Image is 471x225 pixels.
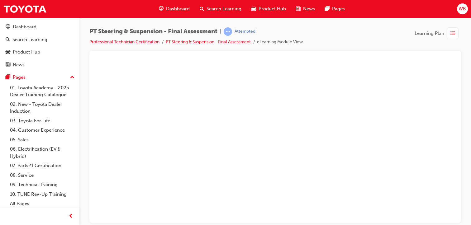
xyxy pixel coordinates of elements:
[207,5,241,12] span: Search Learning
[6,49,10,55] span: car-icon
[159,5,164,13] span: guage-icon
[7,125,77,135] a: 04. Customer Experience
[246,2,291,15] a: car-iconProduct Hub
[7,161,77,171] a: 07. Parts21 Certification
[2,72,77,83] button: Pages
[6,24,10,30] span: guage-icon
[457,3,468,14] button: WB
[2,21,77,33] a: Dashboard
[69,213,73,220] span: prev-icon
[415,27,461,39] button: Learning Plan
[6,37,10,43] span: search-icon
[166,5,190,12] span: Dashboard
[89,28,217,35] span: PT Steering & Suspension - Final Assessment
[70,73,74,82] span: up-icon
[220,28,221,35] span: |
[7,116,77,126] a: 03. Toyota For Life
[7,199,77,209] a: All Pages
[13,61,25,68] div: News
[7,171,77,180] a: 08. Service
[89,39,159,45] a: Professional Technician Certification
[251,5,256,13] span: car-icon
[224,27,232,36] span: learningRecordVerb_ATTEMPT-icon
[12,36,47,43] div: Search Learning
[2,20,77,72] button: DashboardSearch LearningProduct HubNews
[459,5,466,12] span: WB
[291,2,320,15] a: news-iconNews
[296,5,301,13] span: news-icon
[7,83,77,100] a: 01. Toyota Academy - 2025 Dealer Training Catalogue
[13,74,26,81] div: Pages
[6,75,10,80] span: pages-icon
[7,144,77,161] a: 06. Electrification (EV & Hybrid)
[320,2,350,15] a: pages-iconPages
[415,30,444,37] span: Learning Plan
[7,100,77,116] a: 02. New - Toyota Dealer Induction
[332,5,345,12] span: Pages
[154,2,195,15] a: guage-iconDashboard
[7,135,77,145] a: 05. Sales
[6,62,10,68] span: news-icon
[235,29,255,35] div: Attempted
[13,23,36,30] div: Dashboard
[166,39,251,45] a: PT Steering & Suspension - Final Assessment
[7,190,77,199] a: 10. TUNE Rev-Up Training
[303,5,315,12] span: News
[2,59,77,71] a: News
[7,180,77,190] a: 09. Technical Training
[325,5,330,13] span: pages-icon
[257,39,303,46] li: eLearning Module View
[195,2,246,15] a: search-iconSearch Learning
[2,46,77,58] a: Product Hub
[2,34,77,45] a: Search Learning
[3,2,47,16] img: Trak
[13,49,40,56] div: Product Hub
[450,30,455,37] span: list-icon
[200,5,204,13] span: search-icon
[259,5,286,12] span: Product Hub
